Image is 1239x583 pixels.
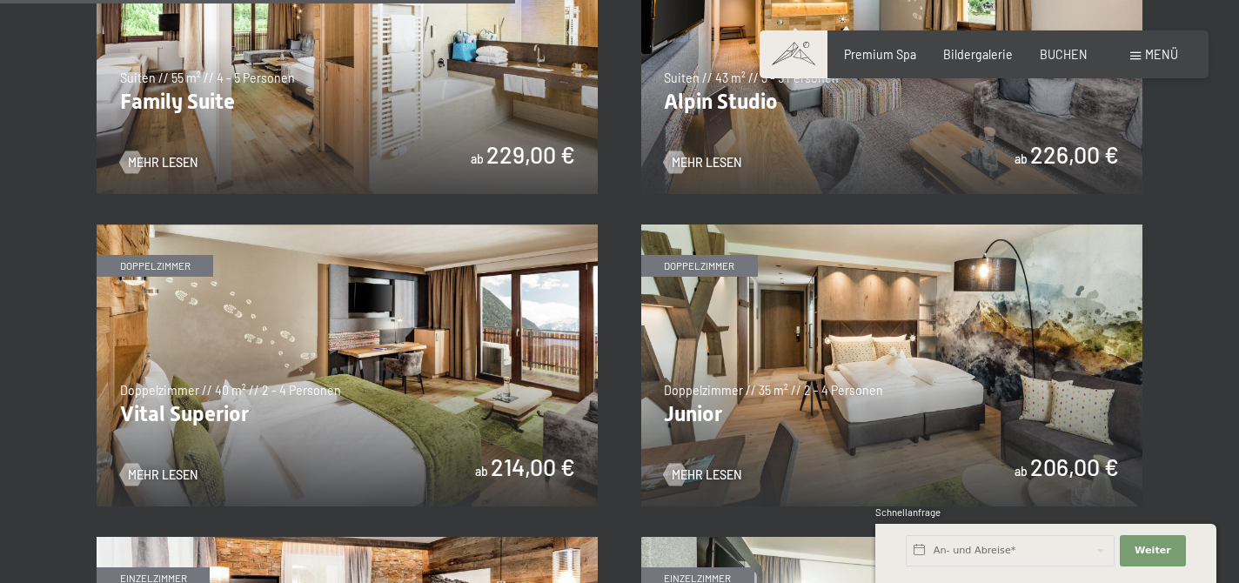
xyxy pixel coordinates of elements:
[641,224,1142,234] a: Junior
[664,154,741,171] a: Mehr Lesen
[97,224,598,234] a: Vital Superior
[1040,47,1088,62] a: BUCHEN
[943,47,1013,62] a: Bildergalerie
[97,224,598,506] img: Vital Superior
[641,537,1142,546] a: Single Superior
[672,466,741,484] span: Mehr Lesen
[672,154,741,171] span: Mehr Lesen
[641,224,1142,506] img: Junior
[1135,544,1171,558] span: Weiter
[128,466,198,484] span: Mehr Lesen
[97,537,598,546] a: Single Alpin
[128,154,198,171] span: Mehr Lesen
[844,47,916,62] a: Premium Spa
[120,154,198,171] a: Mehr Lesen
[875,506,941,518] span: Schnellanfrage
[664,466,741,484] a: Mehr Lesen
[1145,47,1178,62] span: Menü
[1120,535,1186,566] button: Weiter
[120,466,198,484] a: Mehr Lesen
